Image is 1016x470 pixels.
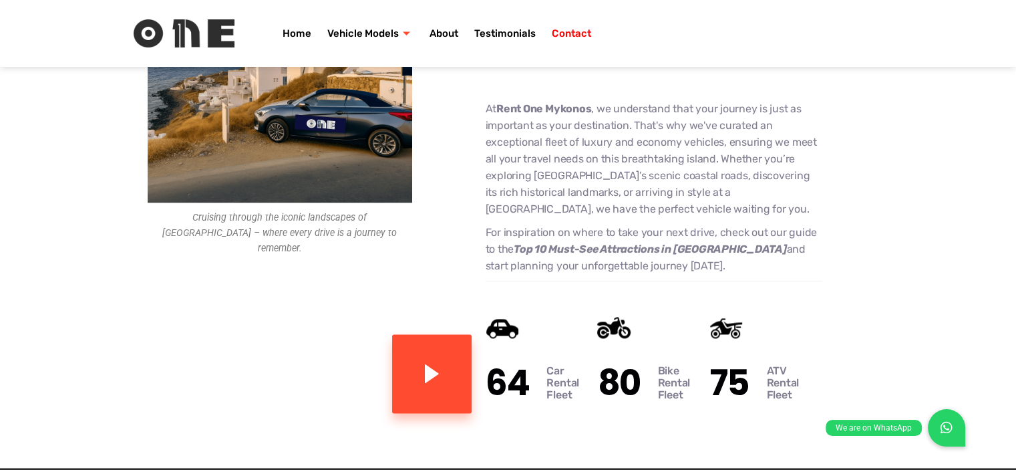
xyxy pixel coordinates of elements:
[486,312,519,345] img: Car Vehicle Icon
[148,210,412,261] figcaption: Cruising through the iconic landscapes of [GEOGRAPHIC_DATA] – where every drive is a journey to r...
[486,358,530,407] span: 64
[536,365,590,401] h3: Car Rental Fleet
[755,365,815,401] h3: ATV Rental Fleet
[466,7,544,60] a: Testimonials
[134,19,234,47] img: Rent One Logo without Text
[928,409,965,447] a: We are on WhatsApp
[544,7,599,60] a: Contact
[597,312,631,345] img: Bike Vehicle Icon
[709,312,743,345] img: ATV/Quad Vehicle Icon
[647,365,706,401] h3: Bike Rental Fleet
[496,102,591,115] strong: Rent One Mykonos
[826,420,922,436] div: We are on WhatsApp
[275,7,319,60] a: Home
[597,358,640,407] span: 80
[421,7,466,60] a: About
[392,334,472,413] a: video-popup
[319,7,421,60] a: Vehicle Models
[709,358,749,407] span: 75
[514,241,786,257] a: Top 10 Must-See Attractions in [GEOGRAPHIC_DATA]
[486,224,822,274] p: For inspiration on where to take your next drive, check out our guide to the and start planning y...
[486,100,822,217] p: At , we understand that your journey is just as important as your destination. That's why we've c...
